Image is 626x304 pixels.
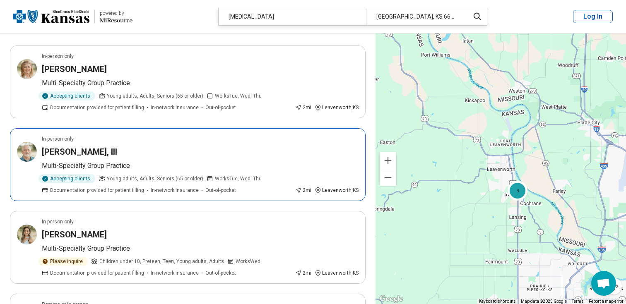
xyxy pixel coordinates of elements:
span: Works Tue, Wed, Thu [215,175,262,182]
div: Please inquire [39,257,88,266]
span: Works Tue, Wed, Thu [215,92,262,100]
div: Open chat [591,271,616,296]
button: Zoom in [380,152,396,169]
p: Multi-Specialty Group Practice [42,161,359,171]
h3: [PERSON_NAME] [42,63,107,75]
button: Log In [573,10,613,23]
button: Zoom out [380,169,396,186]
span: Map data ©2025 Google [521,299,567,304]
div: 2 mi [295,269,311,277]
span: In-network insurance [151,187,199,194]
p: In-person only [42,135,74,143]
span: Young adults, Adults, Seniors (65 or older) [107,175,203,182]
span: Young adults, Adults, Seniors (65 or older) [107,92,203,100]
p: In-person only [42,218,74,225]
div: [MEDICAL_DATA] [219,8,366,25]
div: 2 mi [295,104,311,111]
span: In-network insurance [151,269,199,277]
div: Leavenworth , KS [315,104,359,111]
span: Documentation provided for patient filling [50,269,144,277]
span: Out-of-pocket [205,269,236,277]
div: Accepting clients [39,174,95,183]
a: Blue Cross Blue Shield Kansaspowered by [13,7,132,26]
a: Terms (opens in new tab) [572,299,584,304]
span: In-network insurance [151,104,199,111]
div: Leavenworth , KS [315,269,359,277]
span: Documentation provided for patient filling [50,104,144,111]
a: Report a map error [589,299,624,304]
p: Multi-Specialty Group Practice [42,244,359,254]
div: 3 [507,181,527,201]
p: In-person only [42,53,74,60]
div: Accepting clients [39,91,95,101]
p: Multi-Specialty Group Practice [42,78,359,88]
div: Leavenworth , KS [315,187,359,194]
h3: [PERSON_NAME], III [42,146,117,158]
img: Blue Cross Blue Shield Kansas [13,7,89,26]
span: Works Wed [236,258,260,265]
div: 2 mi [295,187,311,194]
span: Out-of-pocket [205,104,236,111]
div: [GEOGRAPHIC_DATA], KS 66048 [366,8,464,25]
div: powered by [100,10,132,17]
h3: [PERSON_NAME] [42,229,107,240]
span: Documentation provided for patient filling [50,187,144,194]
span: Children under 10, Preteen, Teen, Young adults, Adults [99,258,224,265]
span: Out-of-pocket [205,187,236,194]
